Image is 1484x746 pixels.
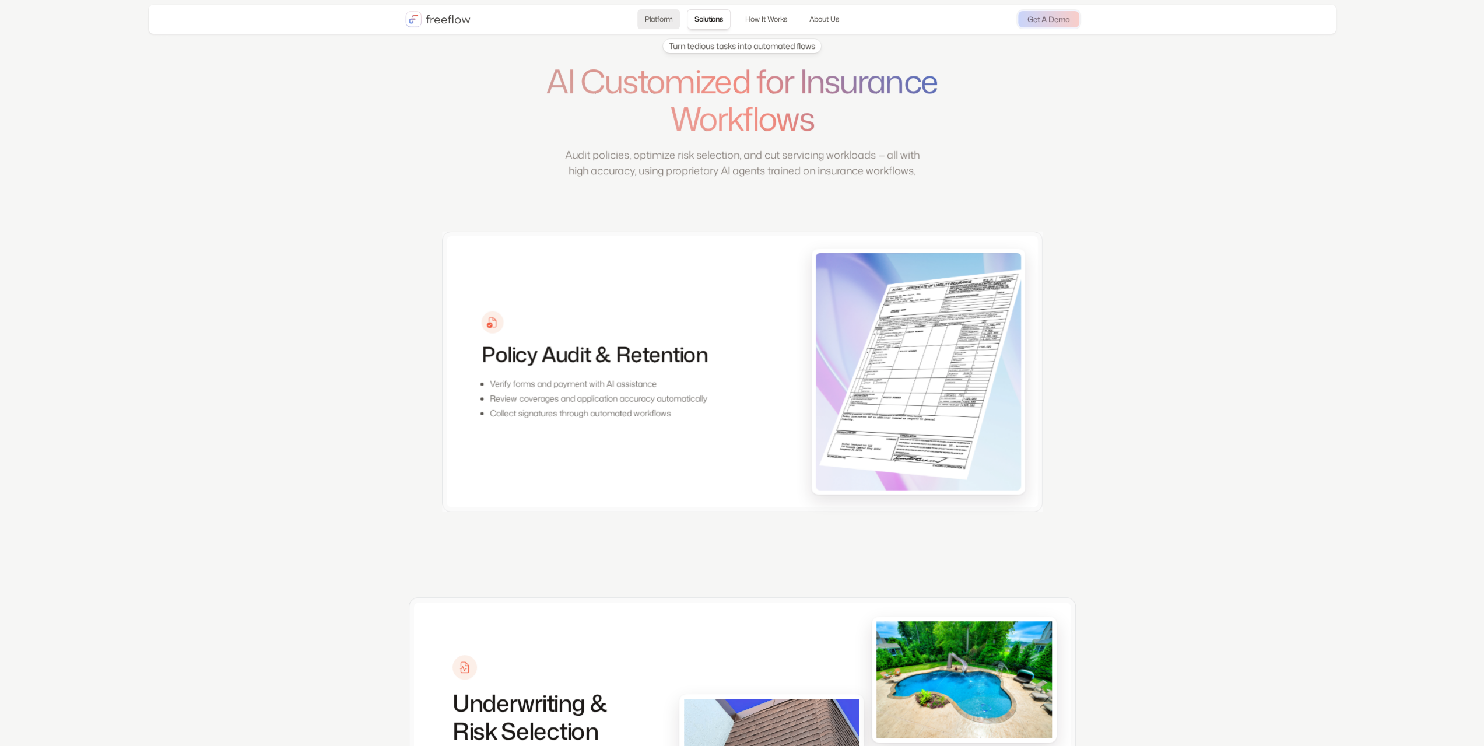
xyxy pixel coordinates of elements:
[490,392,707,405] p: Review coverages and application accuracy automatically
[559,147,926,178] p: Audit policies, optimize risk selection, and cut servicing workloads — all with high accuracy, us...
[490,377,707,390] p: Verify forms and payment with AI assistance
[452,689,655,745] h3: Underwriting & Risk Selection
[637,9,680,29] a: Platform
[520,62,965,138] h1: AI Customized for Insurance Workflows
[687,9,731,29] a: Solutions
[802,9,847,29] a: About Us
[1018,11,1079,27] a: Get A Demo
[405,11,471,27] a: home
[669,40,815,52] div: Turn tedious tasks into automated flows
[490,407,707,419] p: Collect signatures through automated workflows
[481,341,707,366] h3: Policy Audit & Retention
[738,9,795,29] a: How It Works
